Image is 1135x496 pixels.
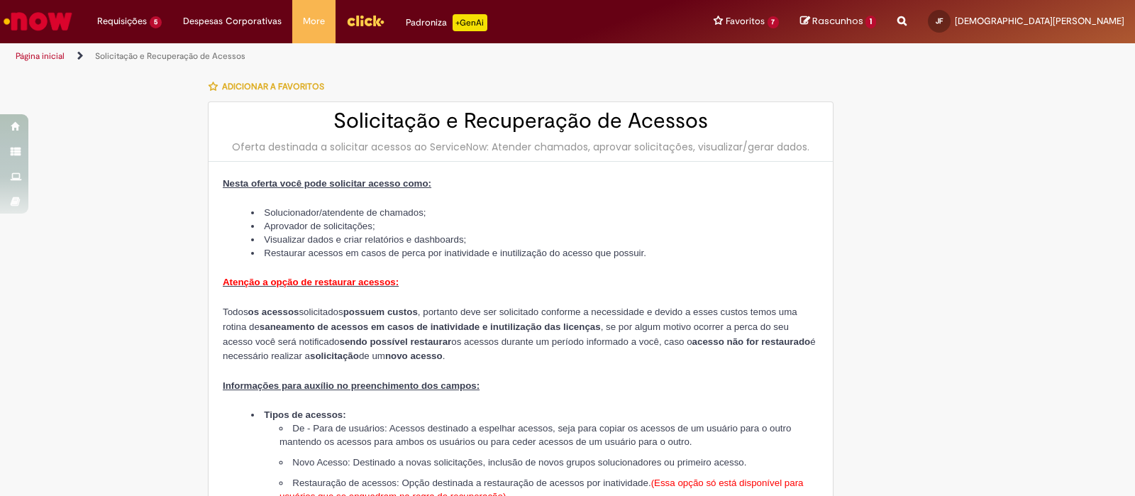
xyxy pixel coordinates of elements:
li: Visualizar dados e criar relatórios e dashboards; [251,233,819,246]
img: ServiceNow [1,7,74,35]
span: 1 [865,16,876,28]
span: More [303,14,325,28]
span: Todos solicitados , portanto deve ser solicitado conforme a necessidade e devido a esses custos t... [223,307,816,362]
span: Atenção a opção de restaurar acessos: [223,277,399,287]
span: Rascunhos [812,14,863,28]
strong: Tipos de acessos: [264,409,345,420]
span: Nesta oferta você pode solicitar acesso como: [223,178,431,189]
a: Rascunhos [800,15,876,28]
strong: acesso não for restaurado [692,336,811,347]
a: Página inicial [16,50,65,62]
h2: Solicitação e Recuperação de Acessos [223,109,819,133]
span: [DEMOGRAPHIC_DATA][PERSON_NAME] [955,15,1124,27]
span: Informações para auxílio no preenchimento dos campos: [223,380,480,391]
li: Aprovador de solicitações; [251,219,819,233]
span: JF [936,16,943,26]
strong: possuem custos [343,307,418,317]
div: Oferta destinada a solicitar acessos ao ServiceNow: Atender chamados, aprovar solicitações, visua... [223,140,819,154]
span: Adicionar a Favoritos [222,81,324,92]
button: Adicionar a Favoritos [208,72,332,101]
li: De - Para de usuários: Acessos destinado a espelhar acessos, seja para copiar os acessos de um us... [279,421,819,448]
ul: Trilhas de página [11,43,746,70]
img: click_logo_yellow_360x200.png [346,10,384,31]
a: Solicitação e Recuperação de Acessos [95,50,245,62]
span: Favoritos [726,14,765,28]
strong: em casos de inatividade e inutilização das licenças [371,321,601,332]
strong: os acessos [248,307,299,317]
span: Despesas Corporativas [183,14,282,28]
strong: sendo possível restaurar [339,336,451,347]
strong: novo acesso [385,351,443,361]
span: Requisições [97,14,147,28]
li: Novo Acesso: Destinado a novas solicitações, inclusão de novos grupos solucionadores ou primeiro ... [279,456,819,469]
li: Restaurar acessos em casos de perca por inatividade e inutilização do acesso que possuir. [251,246,819,260]
strong: solicitação [310,351,359,361]
div: Padroniza [406,14,487,31]
span: 5 [150,16,162,28]
p: +GenAi [453,14,487,31]
strong: saneamento de acessos [260,321,368,332]
span: 7 [768,16,780,28]
li: Solucionador/atendente de chamados; [251,206,819,219]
